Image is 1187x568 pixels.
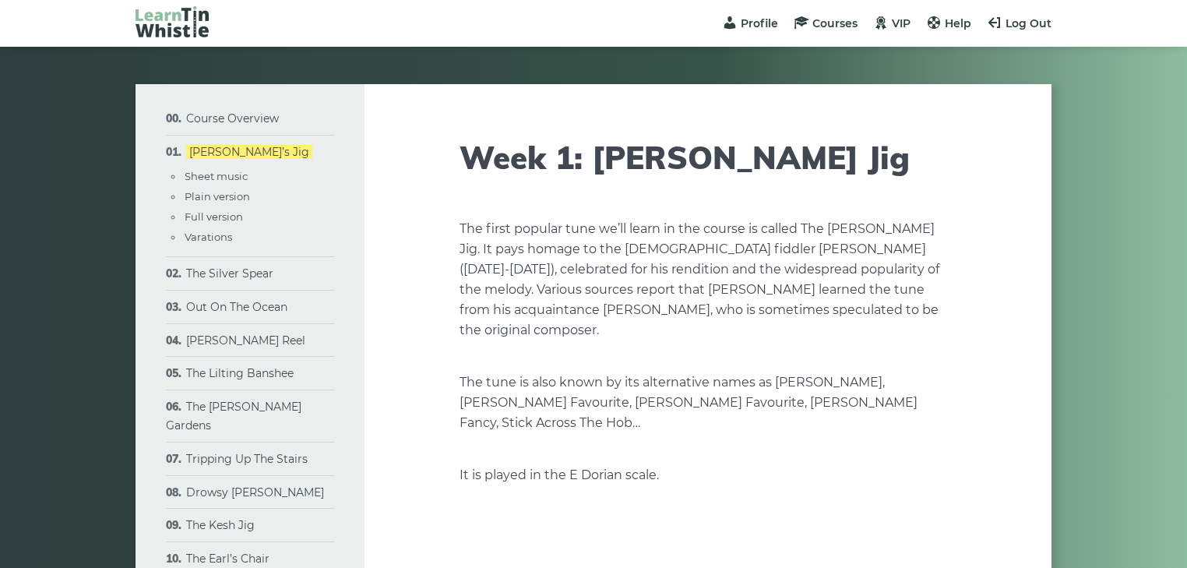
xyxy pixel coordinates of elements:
span: Help [945,16,971,30]
span: Profile [741,16,778,30]
a: The Lilting Banshee [186,366,294,380]
span: Courses [812,16,858,30]
a: The Silver Spear [186,266,273,280]
a: The [PERSON_NAME] Gardens [166,400,301,432]
a: Plain version [185,190,250,203]
a: Courses [794,16,858,30]
span: Log Out [1006,16,1051,30]
a: The Kesh Jig [186,518,255,532]
a: Full version [185,210,243,223]
a: Tripping Up The Stairs [186,452,308,466]
a: [PERSON_NAME]’s Jig [186,145,312,159]
a: Sheet music [185,170,248,182]
a: [PERSON_NAME] Reel [186,333,305,348]
p: It is played in the E Dorian scale. [460,465,956,485]
p: The tune is also known by its alternative names as [PERSON_NAME], [PERSON_NAME] Favourite, [PERSO... [460,372,956,433]
a: Course Overview [186,111,279,125]
h1: Week 1: [PERSON_NAME] Jig [460,139,956,176]
a: Help [926,16,971,30]
p: The first popular tune we’ll learn in the course is called The [PERSON_NAME] Jig. It pays homage ... [460,219,956,340]
span: VIP [892,16,911,30]
a: Out On The Ocean [186,300,287,314]
a: VIP [873,16,911,30]
a: Varations [185,231,232,243]
img: LearnTinWhistle.com [136,6,209,37]
a: Drowsy [PERSON_NAME] [186,485,324,499]
a: Profile [722,16,778,30]
a: Log Out [987,16,1051,30]
a: The Earl’s Chair [186,552,269,566]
